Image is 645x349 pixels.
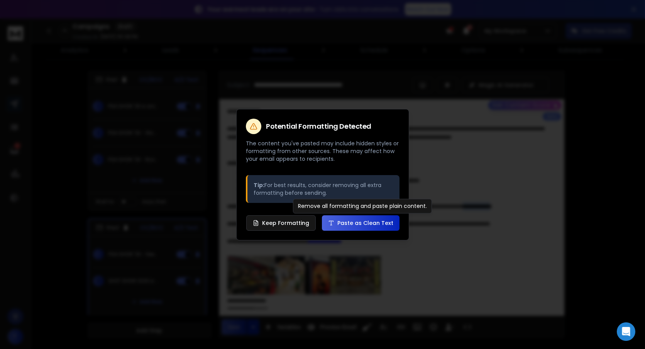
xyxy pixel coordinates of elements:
button: Paste as Clean Text [322,215,400,231]
div: Open Intercom Messenger [617,322,635,341]
button: Keep Formatting [246,215,316,231]
strong: Tip: [254,181,264,189]
h2: Potential Formatting Detected [266,123,371,130]
p: For best results, consider removing all extra formatting before sending. [254,181,393,197]
p: The content you've pasted may include hidden styles or formatting from other sources. These may a... [246,140,400,163]
div: Remove all formatting and paste plain content. [293,199,432,213]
